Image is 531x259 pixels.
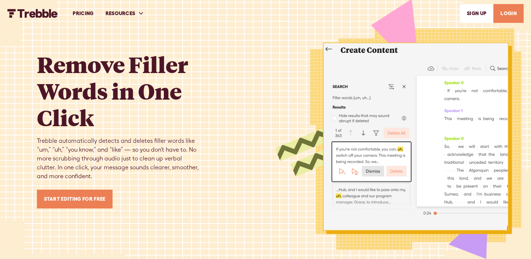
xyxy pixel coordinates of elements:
[7,9,58,18] img: Trebble FM Logo
[100,1,150,26] div: RESOURCES
[7,9,58,18] a: home
[67,1,99,26] a: PRICING
[460,4,493,23] a: SIGn UP
[37,190,113,208] a: Start Editing for Free
[493,4,524,23] a: LOGIN
[37,51,199,131] h1: Remove Filler Words in One Click
[106,10,135,17] div: RESOURCES
[37,137,199,181] div: Trebble automatically detects and deletes filler words like “um,” “uh,” “you know,” and “like” — ...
